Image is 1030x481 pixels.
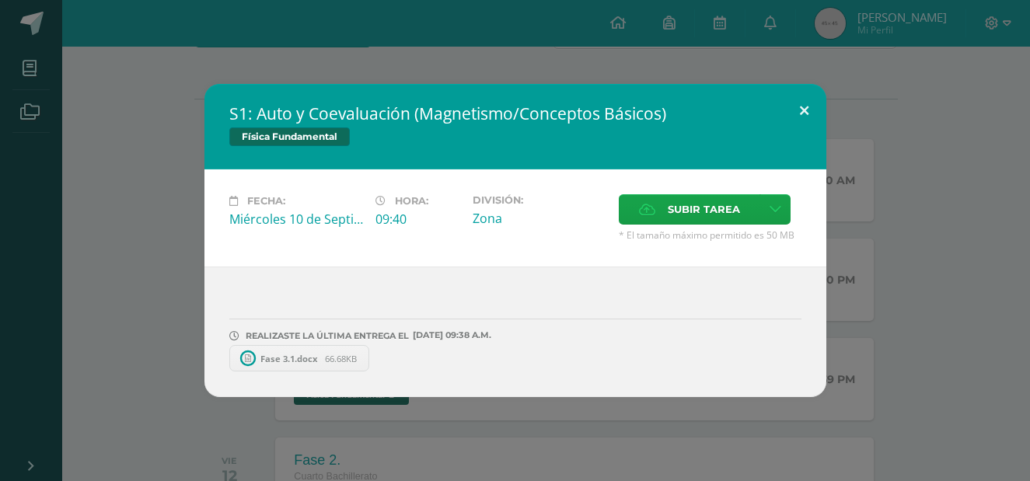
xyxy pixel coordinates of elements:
[229,127,350,146] span: Física Fundamental
[229,103,801,124] h2: S1: Auto y Coevaluación (Magnetismo/Conceptos Básicos)
[253,353,325,364] span: Fase 3.1.docx
[668,195,740,224] span: Subir tarea
[375,211,460,228] div: 09:40
[782,84,826,137] button: Close (Esc)
[395,195,428,207] span: Hora:
[229,345,370,371] a: Fase 3.1.docx 66.68KB
[229,211,363,228] div: Miércoles 10 de Septiembre
[246,330,409,341] span: REALIZASTE LA ÚLTIMA ENTREGA EL
[473,194,606,206] label: División:
[473,210,606,227] div: Zona
[325,353,357,364] span: 66.68KB
[619,228,801,242] span: * El tamaño máximo permitido es 50 MB
[247,195,285,207] span: Fecha:
[409,335,491,336] span: [DATE] 09:38 A.M.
